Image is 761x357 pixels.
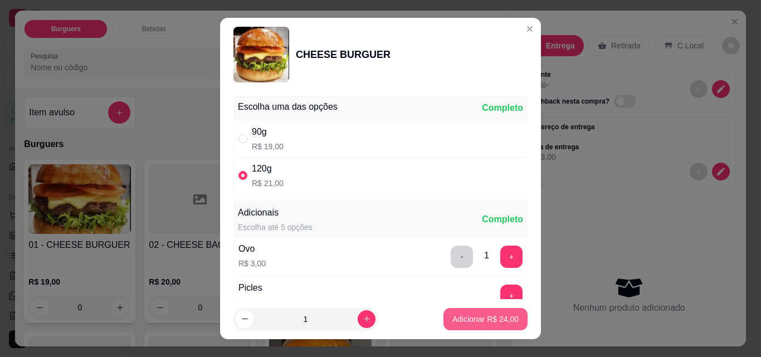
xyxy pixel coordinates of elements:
div: 120g [252,162,284,175]
p: R$ 3,00 [238,297,266,308]
button: Close [521,20,539,38]
p: R$ 3,00 [238,258,266,269]
div: 90g [252,125,284,139]
p: R$ 19,00 [252,141,284,152]
img: product-image [233,27,289,82]
button: add [500,285,523,307]
button: decrease-product-quantity [236,310,253,328]
button: add [500,246,523,268]
button: delete [451,246,473,268]
button: Adicionar R$ 24,00 [443,308,528,330]
p: Adicionar R$ 24,00 [452,314,519,325]
div: CHEESE BURGUER [296,47,391,62]
div: Picles [238,281,266,295]
p: R$ 21,00 [252,178,284,189]
div: Escolha até 5 opções [238,222,313,233]
div: Ovo [238,242,266,256]
div: Escolha uma das opções [238,100,338,114]
div: Completo [482,213,523,226]
button: increase-product-quantity [358,310,375,328]
div: Adicionais [238,206,313,219]
div: Completo [482,101,523,115]
div: 1 [484,249,489,262]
